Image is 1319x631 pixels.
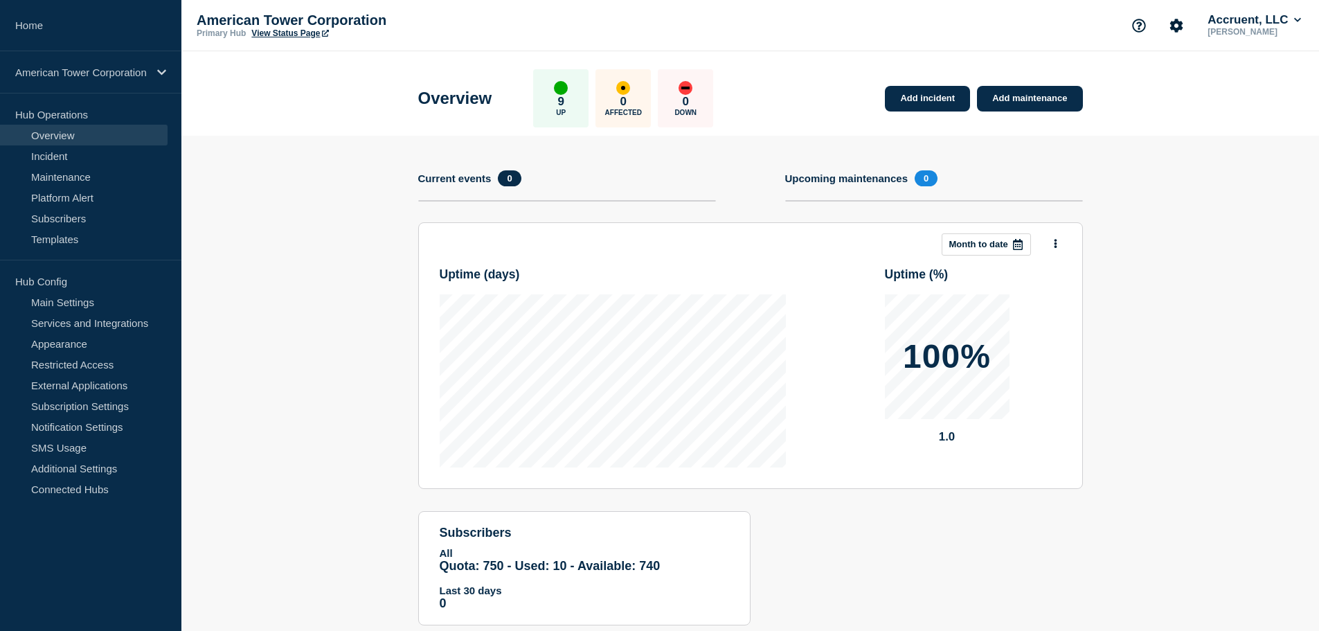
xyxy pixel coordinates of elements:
[616,81,630,95] div: affected
[605,109,642,116] p: Affected
[556,109,566,116] p: Up
[197,28,246,38] p: Primary Hub
[1205,27,1304,37] p: [PERSON_NAME]
[977,86,1082,112] a: Add maintenance
[15,66,148,78] p: American Tower Corporation
[885,430,1010,444] p: 1.0
[197,12,474,28] p: American Tower Corporation
[903,340,991,373] p: 100%
[620,95,627,109] p: 0
[440,596,729,611] p: 0
[885,267,949,282] h3: Uptime ( % )
[942,233,1031,256] button: Month to date
[1205,13,1304,27] button: Accruent, LLC
[440,559,661,573] span: Quota: 750 - Used: 10 - Available: 740
[498,170,521,186] span: 0
[440,267,520,282] h3: Uptime ( days )
[785,172,908,184] h4: Upcoming maintenances
[440,547,729,559] p: All
[440,526,729,540] h4: subscribers
[679,81,692,95] div: down
[915,170,937,186] span: 0
[418,172,492,184] h4: Current events
[440,585,729,596] p: Last 30 days
[683,95,689,109] p: 0
[949,239,1008,249] p: Month to date
[885,86,970,112] a: Add incident
[418,89,492,108] h1: Overview
[674,109,697,116] p: Down
[251,28,328,38] a: View Status Page
[558,95,564,109] p: 9
[554,81,568,95] div: up
[1162,11,1191,40] button: Account settings
[1124,11,1154,40] button: Support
